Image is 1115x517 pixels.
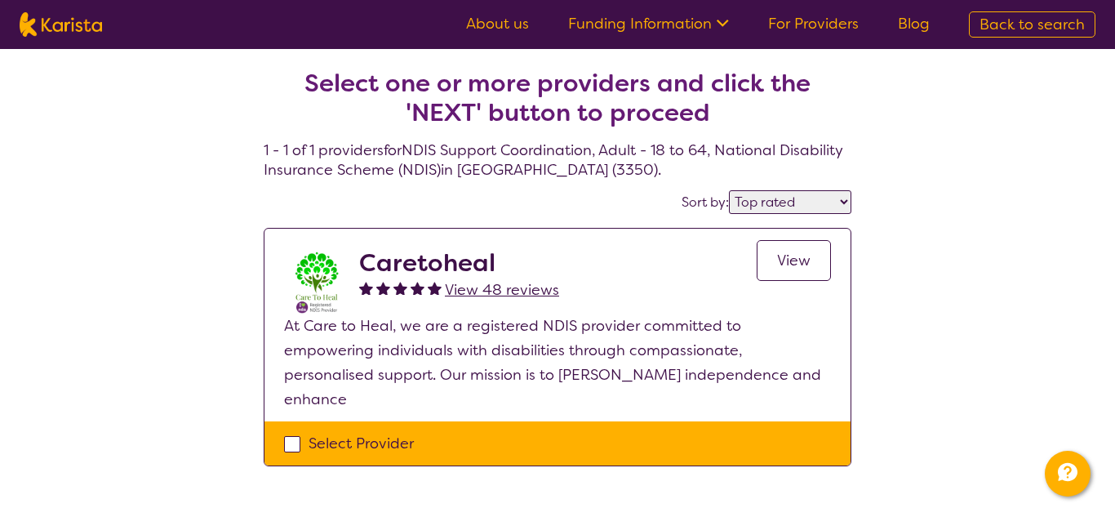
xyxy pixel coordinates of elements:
img: fullstar [411,281,424,295]
h2: Caretoheal [359,248,559,278]
label: Sort by: [682,194,729,211]
h4: 1 - 1 of 1 providers for NDIS Support Coordination , Adult - 18 to 64 , National Disability Insur... [264,29,851,180]
img: fullstar [359,281,373,295]
img: fullstar [428,281,442,295]
a: Blog [898,14,930,33]
h2: Select one or more providers and click the 'NEXT' button to proceed [283,69,832,127]
a: View 48 reviews [445,278,559,302]
a: For Providers [768,14,859,33]
span: View 48 reviews [445,280,559,300]
a: Back to search [969,11,1095,38]
a: Funding Information [568,14,729,33]
a: About us [466,14,529,33]
img: Karista logo [20,12,102,37]
a: View [757,240,831,281]
span: Back to search [980,15,1085,34]
span: View [777,251,811,270]
img: x8xkzxtsmjra3bp2ouhm.png [284,248,349,314]
img: fullstar [393,281,407,295]
button: Channel Menu [1045,451,1091,497]
p: At Care to Heal, we are a registered NDIS provider committed to empowering individuals with disab... [284,314,831,412]
img: fullstar [376,281,390,295]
